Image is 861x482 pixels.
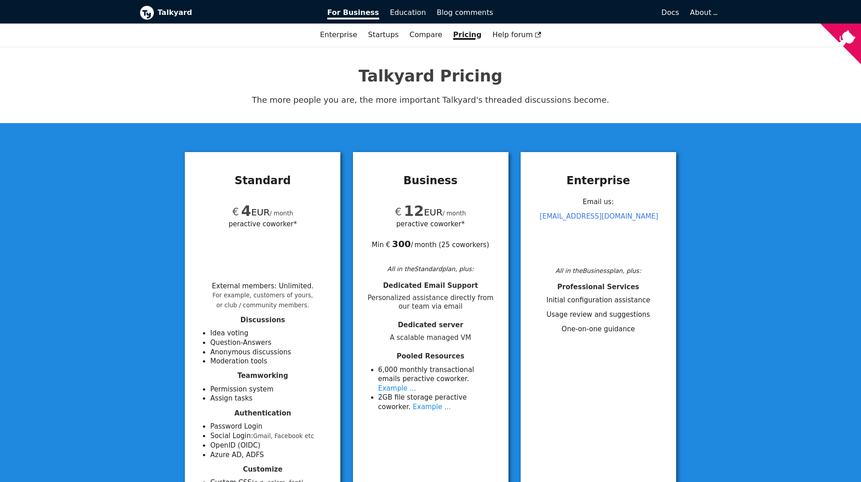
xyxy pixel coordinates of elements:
a: Education [385,5,432,20]
b: 300 [392,239,411,249]
li: Idea voting [210,329,329,338]
li: Permission system [210,385,329,394]
span: EUR [395,207,442,218]
h3: Standard [196,174,329,187]
li: Initial configuration assistance [532,296,665,305]
a: Docs [499,5,685,20]
a: Pricing [448,27,487,43]
li: Question-Answers [210,338,329,348]
span: Dedicated server [398,321,463,329]
li: 6 ,000 monthly transactional emails per active coworker . [378,365,498,393]
h3: Business [364,174,498,187]
span: € [232,206,239,218]
li: Social Login: [210,431,329,441]
a: Enterprise [315,27,362,43]
span: per active coworker* [396,219,465,229]
a: About [690,8,716,17]
a: Help forum [487,27,546,43]
h1: Talkyard Pricing [140,66,722,86]
span: A scalable managed VM [364,334,498,342]
span: Dedicated Email Support [383,282,478,290]
a: For Business [322,5,385,20]
h4: Teamworking [196,372,329,380]
div: Email us: [532,195,665,263]
div: Min € / month ( 25 coworkers ) [364,229,498,250]
li: External members : Unlimited . [212,282,314,309]
h4: Authentication [196,409,329,418]
li: Moderation tools [210,357,329,366]
span: Blog comments [437,8,493,17]
span: per active coworker* [229,219,297,229]
a: [EMAIL_ADDRESS][DOMAIN_NAME] [540,212,658,220]
span: Personalized assistance directly from our team via email [364,294,498,311]
span: EUR [232,207,270,218]
a: Compare [409,30,442,39]
span: € [395,206,402,218]
a: Startups [362,27,404,43]
li: 2 GB file storage per active coworker . [378,393,498,411]
li: Password Login [210,422,329,431]
span: Education [390,8,426,17]
img: Talkyard logo [140,5,154,20]
div: All in the Standard plan, plus: [364,264,498,274]
p: The more people you are, the more important Talkyard's threaded discussions become. [140,93,722,107]
small: For example, customers of yours, or club / community members. [212,292,313,309]
h4: Pooled Resources [364,352,498,361]
span: 12 [404,202,424,220]
h3: Enterprise [532,174,665,187]
li: Usage review and suggestions [532,310,665,320]
li: Anonymous discussions [210,348,329,357]
li: Azure AD, ADFS [210,450,329,460]
li: One-on-one guidance [532,325,665,334]
span: Docs [661,8,679,17]
span: Help forum [492,30,541,39]
span: 4 [241,202,251,220]
h4: Customize [196,465,329,474]
h4: Discussions [196,316,329,325]
small: Gmail, Facebook etc [253,433,314,439]
a: Talkyard logoTalkyard [140,5,315,20]
li: Assign tasks [210,394,329,403]
a: Example ... [413,403,451,411]
a: Example ... [378,384,416,392]
li: OpenID (OIDC) [210,441,329,450]
span: For Business [327,8,379,19]
small: / month [442,210,466,217]
b: Talkyard [158,7,315,19]
div: All in the Business plan, plus: [532,266,665,276]
h4: Professional Services [532,283,665,291]
a: Blog comments [431,5,499,20]
small: / month [270,210,293,217]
